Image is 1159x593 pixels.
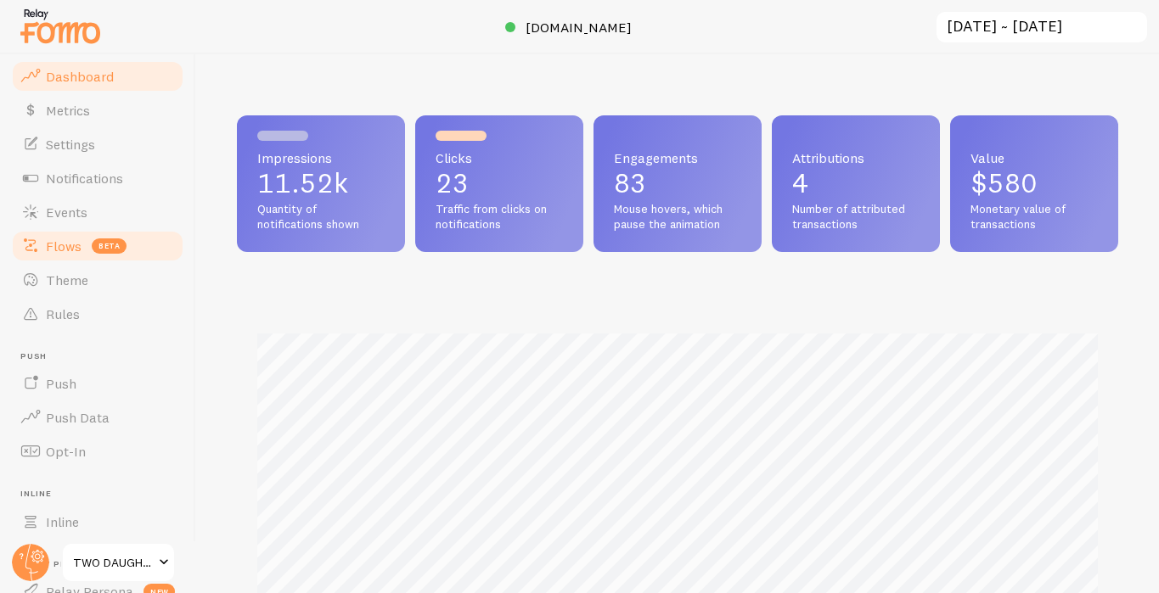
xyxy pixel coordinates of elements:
span: Traffic from clicks on notifications [436,202,563,232]
span: Clicks [436,151,563,165]
span: Dashboard [46,68,114,85]
img: fomo-relay-logo-orange.svg [18,4,103,48]
span: Flows [46,238,82,255]
a: Flows beta [10,229,185,263]
a: Dashboard [10,59,185,93]
a: Push Data [10,400,185,434]
span: Theme [46,271,88,288]
span: Monetary value of transactions [971,202,1098,232]
a: Notifications [10,161,185,195]
a: Rules [10,297,185,331]
a: Push [10,366,185,400]
p: 83 [614,170,741,197]
span: Quantity of notifications shown [257,202,385,232]
span: Events [46,204,87,221]
span: Opt-In [46,443,86,460]
span: Notifications [46,170,123,187]
a: Events [10,195,185,229]
span: Impressions [257,151,385,165]
span: beta [92,238,127,254]
span: Inline [20,489,185,500]
span: Attributions [792,151,920,165]
a: Inline [10,505,185,539]
span: Inline [46,513,79,530]
p: 23 [436,170,563,197]
a: Settings [10,127,185,161]
span: Value [971,151,1098,165]
span: Push [46,375,76,392]
a: Opt-In [10,434,185,468]
span: Metrics [46,102,90,119]
span: Rules [46,305,80,322]
a: Metrics [10,93,185,127]
p: 11.52k [257,170,385,197]
p: 4 [792,170,920,197]
span: Push Data [46,409,110,426]
a: Theme [10,263,185,297]
span: Mouse hovers, which pause the animation [614,202,741,232]
span: Number of attributed transactions [792,202,920,232]
span: Push [20,351,185,362]
a: TWO DAUGHTERS [61,542,176,583]
span: Engagements [614,151,741,165]
span: $580 [971,166,1038,199]
span: TWO DAUGHTERS [73,552,154,573]
span: Settings [46,136,95,153]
